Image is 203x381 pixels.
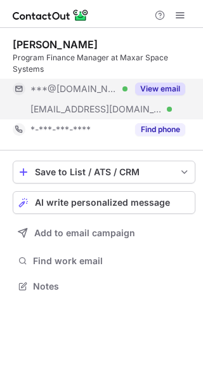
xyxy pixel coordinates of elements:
[13,161,195,184] button: save-profile-one-click
[35,197,170,208] span: AI write personalized message
[13,277,195,295] button: Notes
[135,123,185,136] button: Reveal Button
[135,83,185,95] button: Reveal Button
[13,38,98,51] div: [PERSON_NAME]
[33,255,190,267] span: Find work email
[13,191,195,214] button: AI write personalized message
[33,281,190,292] span: Notes
[13,222,195,244] button: Add to email campaign
[13,252,195,270] button: Find work email
[30,104,162,115] span: [EMAIL_ADDRESS][DOMAIN_NAME]
[13,8,89,23] img: ContactOut v5.3.10
[13,52,195,75] div: Program Finance Manager at Maxar Space Systems
[35,167,173,177] div: Save to List / ATS / CRM
[30,83,118,95] span: ***@[DOMAIN_NAME]
[34,228,135,238] span: Add to email campaign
